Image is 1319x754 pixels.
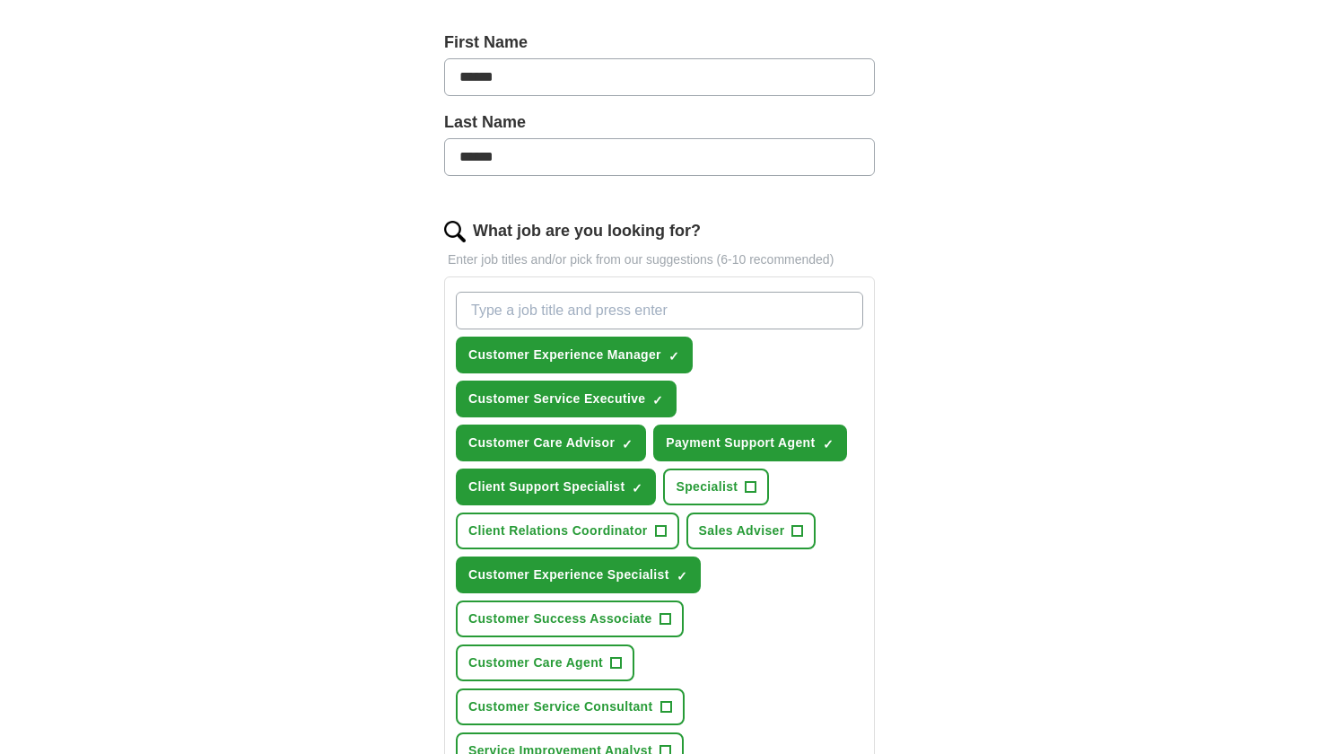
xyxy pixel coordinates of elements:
span: Customer Service Consultant [468,697,653,716]
button: Customer Service Executive✓ [456,381,677,417]
button: Payment Support Agent✓ [653,425,846,461]
p: Enter job titles and/or pick from our suggestions (6-10 recommended) [444,250,875,269]
button: Customer Service Consultant [456,688,685,725]
input: Type a job title and press enter [456,292,863,329]
span: ✓ [668,349,679,364]
button: Customer Care Agent [456,644,634,681]
span: Customer Experience Specialist [468,565,669,584]
label: First Name [444,31,875,55]
img: search.png [444,221,466,242]
span: Customer Care Agent [468,653,603,672]
button: Client Relations Coordinator [456,513,679,549]
span: Customer Success Associate [468,609,652,628]
span: ✓ [823,437,834,452]
span: Sales Adviser [699,522,785,540]
label: Last Name [444,110,875,135]
span: Customer Experience Manager [468,346,661,364]
button: Customer Success Associate [456,601,684,637]
span: ✓ [677,569,687,583]
span: ✓ [632,481,642,495]
button: Customer Experience Manager✓ [456,337,693,373]
button: Sales Adviser [686,513,817,549]
button: Specialist [663,469,769,505]
span: Payment Support Agent [666,434,815,452]
button: Client Support Specialist✓ [456,469,656,505]
span: Customer Service Executive [468,390,645,408]
span: Customer Care Advisor [468,434,615,452]
button: Customer Care Advisor✓ [456,425,646,461]
span: Specialist [676,478,738,496]
button: Customer Experience Specialist✓ [456,557,701,593]
span: Client Relations Coordinator [468,522,648,540]
label: What job are you looking for? [473,219,701,243]
span: Client Support Specialist [468,478,625,496]
span: ✓ [622,437,633,452]
span: ✓ [652,393,663,408]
